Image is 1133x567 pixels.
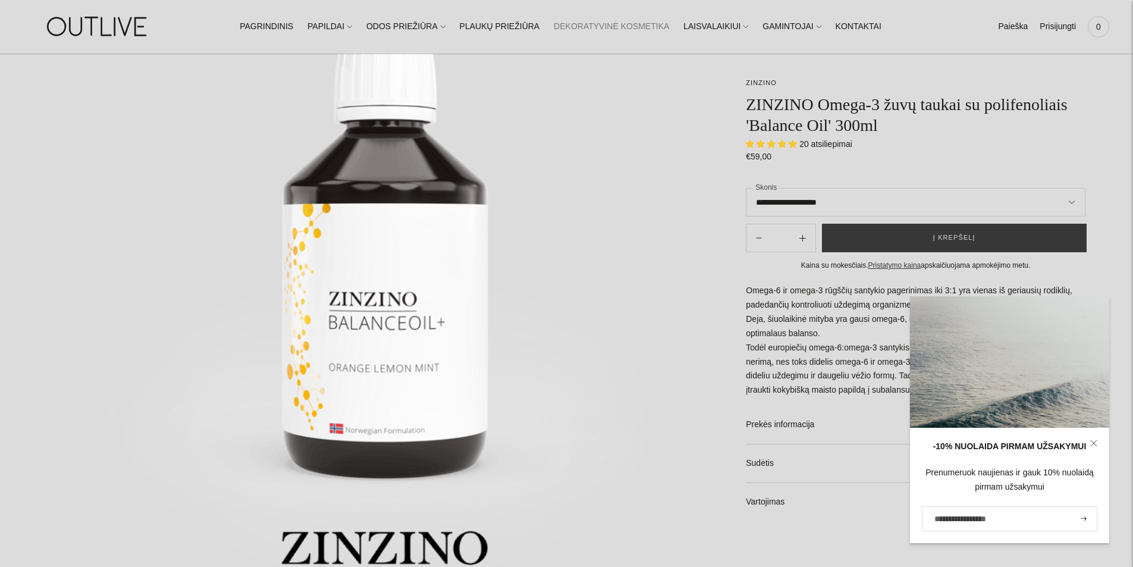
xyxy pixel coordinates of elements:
a: Sudėtis [746,444,1085,483]
div: Prenumeruok naujienas ir gauk 10% nuolaidą pirmam užsakymui [922,466,1097,494]
a: DEKORATYVINĖ KOSMETIKA [554,14,669,40]
span: 4.75 stars [746,139,799,149]
div: -10% NUOLAIDA PIRMAM UŽSAKYMUI [922,440,1097,454]
a: ZINZINO [746,79,777,86]
p: Omega-6 ir omega-3 rūgščių santykio pagerinimas iki 3:1 yra vienas iš geriausių rodiklių, padedan... [746,284,1085,398]
a: PAGRINDINIS [240,14,293,40]
a: Prekės informacija [746,406,1085,444]
span: 20 atsiliepimai [799,139,852,149]
a: Vartojimas [746,483,1085,521]
a: 0 [1088,14,1109,40]
a: Prisijungti [1040,14,1076,40]
button: Į krepšelį [822,224,1087,252]
a: LAISVALAIKIUI [683,14,748,40]
span: 0 [1090,18,1107,35]
a: PLAUKŲ PRIEŽIŪRA [460,14,540,40]
a: GAMINTOJAI [762,14,821,40]
a: Paieška [998,14,1028,40]
a: Pristatymo kaina [868,261,921,270]
img: OUTLIVE [24,6,172,47]
input: Product quantity [771,230,789,247]
span: €59,00 [746,152,771,161]
a: PAPILDAI [307,14,352,40]
a: KONTAKTAI [836,14,881,40]
a: ODOS PRIEŽIŪRA [366,14,445,40]
div: Kaina su mokesčiais. apskaičiuojama apmokėjimo metu. [746,259,1085,272]
span: Į krepšelį [933,232,975,244]
button: Add product quantity [746,224,771,252]
h1: ZINZINO Omega-3 žuvų taukai su polifenoliais 'Balance Oil' 300ml [746,94,1085,136]
button: Subtract product quantity [790,224,815,252]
